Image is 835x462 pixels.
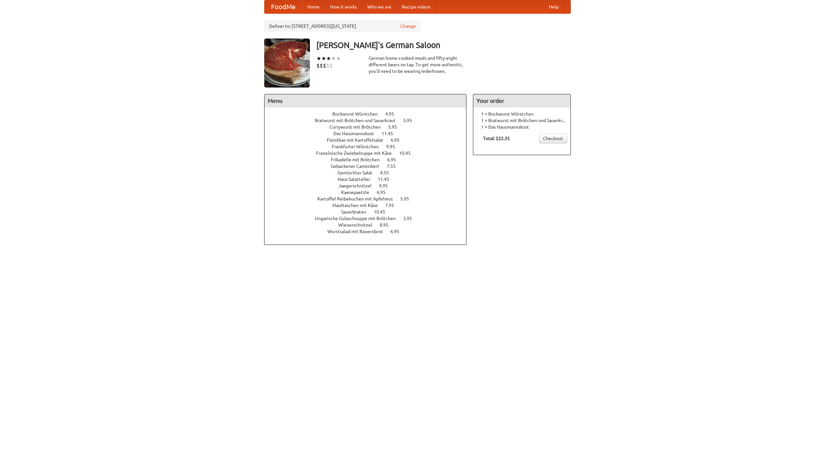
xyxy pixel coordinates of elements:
span: 8.95 [380,222,395,228]
a: How it works [325,0,362,13]
a: Haus Salatteller 11.45 [338,177,401,182]
a: Das Hausmannskost 11.45 [333,131,405,136]
a: Bratwurst mit Brötchen und Sauerkraut 5.95 [315,118,424,123]
a: Bockwurst Würstchen 4.95 [332,111,406,117]
a: Kaesepaetzle 6.95 [341,190,398,195]
span: 11.45 [382,131,400,136]
a: Currywurst mit Brötchen 5.95 [329,124,409,130]
h4: Menu [265,94,466,107]
span: 11.45 [378,177,396,182]
span: 10.45 [374,209,392,215]
div: German home-cooked meals and fifty-eight different beers on tap. To get more authentic, you'd nee... [369,55,466,74]
b: Total: $22.35 [483,136,510,141]
a: Sauerbraten 10.45 [341,209,397,215]
a: Gebackener Camenbert 7.55 [331,164,408,169]
a: Recipe videos [397,0,436,13]
div: Deliver to: [STREET_ADDRESS][US_STATE] [264,20,421,32]
a: Change [400,23,416,29]
span: 5.95 [403,118,418,123]
span: Französische Zwiebelsuppe mit Käse [316,151,398,156]
a: Gemischter Salat 4.55 [338,170,401,175]
span: 9.95 [386,144,402,149]
span: 10.45 [399,151,417,156]
span: Kaesepaetzle [341,190,376,195]
a: Fleishkas mit Kartoffelsalat 6.95 [327,137,412,143]
span: 5.95 [388,124,403,130]
li: ★ [316,55,321,62]
span: Sauerbraten [341,209,373,215]
span: Bockwurst Würstchen [332,111,384,117]
li: ★ [326,55,331,62]
span: 7.55 [387,164,402,169]
a: Frankfurter Würstchen 9.95 [332,144,407,149]
span: 3.95 [403,216,418,221]
a: Frikadelle mit Brötchen 6.95 [331,157,408,162]
span: Bratwurst mit Brötchen und Sauerkraut [315,118,402,123]
a: Wienerschnitzel 8.95 [338,222,401,228]
li: $ [329,62,333,69]
li: $ [316,62,320,69]
span: 4.95 [385,111,401,117]
img: angular.jpg [264,39,310,88]
span: Frikadelle mit Brötchen [331,157,386,162]
span: Jaegerschnitzel [339,183,378,188]
a: Ungarische Gulaschsuppe mit Brötchen 3.95 [315,216,424,221]
li: 1 × Bockwurst Würstchen [477,111,567,117]
li: $ [323,62,326,69]
a: Checkout [539,134,567,143]
span: 6.95 [390,229,406,234]
span: 9.95 [379,183,394,188]
a: Who we are [362,0,397,13]
a: Jaegerschnitzel 9.95 [339,183,400,188]
h3: [PERSON_NAME]'s German Saloon [316,39,571,52]
li: ★ [331,55,336,62]
a: Home [302,0,325,13]
span: Gebackener Camenbert [331,164,386,169]
span: Fleishkas mit Kartoffelsalat [327,137,390,143]
li: ★ [336,55,341,62]
span: 6.95 [387,157,402,162]
span: Kartoffel Reibekuchen mit Apfelmus [317,196,399,201]
span: 5.95 [400,196,416,201]
a: Französische Zwiebelsuppe mit Käse 10.45 [316,151,423,156]
span: Das Hausmannskost [333,131,381,136]
li: $ [320,62,323,69]
a: Kartoffel Reibekuchen mit Apfelmus 5.95 [317,196,421,201]
span: Gemischter Salat [338,170,379,175]
span: Currywurst mit Brötchen [329,124,387,130]
li: 1 × Bratwurst mit Brötchen und Sauerkraut [477,117,567,124]
span: Maultaschen mit Käse [332,203,384,208]
span: Haus Salatteller [338,177,377,182]
a: FoodMe [265,0,302,13]
li: ★ [321,55,326,62]
span: Ungarische Gulaschsuppe mit Brötchen [315,216,402,221]
li: $ [326,62,329,69]
span: 7.95 [385,203,401,208]
span: Wienerschnitzel [338,222,379,228]
span: Wurstsalad mit Bauernbrot [327,229,389,234]
a: Maultaschen mit Käse 7.95 [332,203,406,208]
span: Frankfurter Würstchen [332,144,385,149]
li: 1 × Das Hausmannskost [477,124,567,130]
h4: Your order [473,94,570,107]
span: 6.95 [377,190,392,195]
a: Wurstsalad mit Bauernbrot 6.95 [327,229,411,234]
span: 6.95 [391,137,406,143]
a: Help [544,0,564,13]
span: 4.55 [380,170,395,175]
